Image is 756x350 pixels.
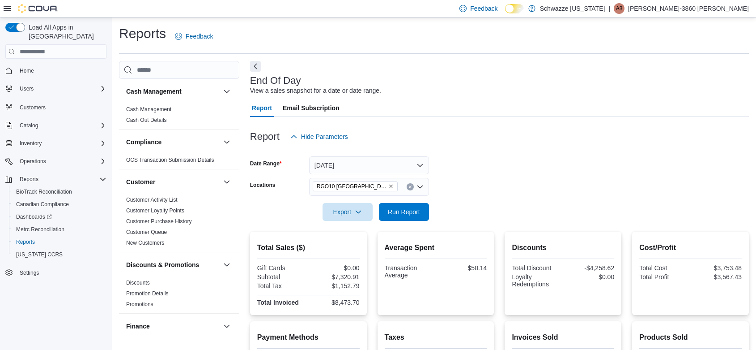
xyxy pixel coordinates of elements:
button: Finance [126,322,220,331]
a: Customers [16,102,49,113]
span: RGO10 Santa Fe [313,181,398,191]
div: Cash Management [119,104,239,129]
h2: Invoices Sold [512,332,614,343]
span: Dark Mode [505,13,505,14]
span: Run Report [388,207,420,216]
div: View a sales snapshot for a date or date range. [250,86,381,95]
h3: Discounts & Promotions [126,260,199,269]
h3: Cash Management [126,87,182,96]
label: Date Range [250,160,282,167]
div: $1,152.79 [310,282,359,290]
button: Users [2,82,110,95]
button: Operations [2,155,110,168]
span: Users [20,85,34,92]
button: [US_STATE] CCRS [9,248,110,261]
button: Next [250,61,261,72]
button: Inventory [2,137,110,150]
span: Reports [20,176,38,183]
div: Subtotal [257,273,306,281]
img: Cova [18,4,58,13]
p: | [608,3,610,14]
span: BioTrack Reconciliation [16,188,72,195]
a: Metrc Reconciliation [13,224,68,235]
button: Discounts & Promotions [221,259,232,270]
div: Gift Cards [257,264,306,272]
button: Discounts & Promotions [126,260,220,269]
span: Customer Activity List [126,196,178,203]
span: Customers [20,104,46,111]
span: GL Account Totals [126,341,169,348]
div: -$4,258.62 [565,264,614,272]
span: [US_STATE] CCRS [16,251,63,258]
a: Feedback [171,27,217,45]
span: Operations [20,158,46,165]
h1: Reports [119,25,166,43]
p: [PERSON_NAME]-3860 [PERSON_NAME] [628,3,749,14]
nav: Complex example [5,60,106,302]
button: Inventory [16,138,45,149]
span: Customer Queue [126,229,167,236]
button: Run Report [379,203,429,221]
span: Catalog [20,122,38,129]
span: Promotions [126,301,153,308]
span: Hide Parameters [301,132,348,141]
a: Cash Management [126,106,171,112]
div: Discounts & Promotions [119,277,239,313]
button: Customer [221,177,232,187]
span: Catalog [16,120,106,131]
span: Settings [20,269,39,277]
h3: Customer [126,177,155,186]
button: Metrc Reconciliation [9,223,110,236]
div: Total Tax [257,282,306,290]
span: OCS Transaction Submission Details [126,156,214,164]
button: Remove RGO10 Santa Fe from selection in this group [388,184,394,189]
span: A3 [616,3,623,14]
a: Promotions [126,301,153,307]
span: Customers [16,101,106,112]
span: Customer Loyalty Points [126,207,184,214]
span: Feedback [470,4,497,13]
button: Catalog [2,119,110,132]
h2: Taxes [385,332,487,343]
button: Export [323,203,373,221]
button: Reports [16,174,42,185]
span: Inventory [20,140,42,147]
label: Locations [250,181,276,189]
a: Promotion Details [126,290,169,297]
a: Settings [16,268,42,278]
div: Customer [119,194,239,252]
div: $0.00 [310,264,359,272]
a: [US_STATE] CCRS [13,249,66,260]
button: [DATE] [309,156,429,174]
span: Feedback [186,32,213,41]
a: OCS Transaction Submission Details [126,157,214,163]
span: Settings [16,267,106,278]
button: Catalog [16,120,42,131]
strong: Total Invoiced [257,299,299,306]
button: Compliance [126,138,220,147]
span: Operations [16,156,106,167]
span: Dashboards [16,213,52,220]
span: Reports [16,238,35,246]
a: New Customers [126,240,164,246]
h3: Report [250,131,280,142]
span: Inventory [16,138,106,149]
button: Cash Management [221,86,232,97]
a: Cash Out Details [126,117,167,123]
span: Home [20,67,34,74]
span: Customer Purchase History [126,218,192,225]
span: Users [16,83,106,94]
a: Discounts [126,280,150,286]
button: Reports [9,236,110,248]
span: Metrc Reconciliation [13,224,106,235]
button: Customer [126,177,220,186]
span: RGO10 [GEOGRAPHIC_DATA] [317,182,386,191]
button: Users [16,83,37,94]
div: $3,753.48 [692,264,742,272]
button: Reports [2,173,110,186]
button: Canadian Compliance [9,198,110,211]
div: $50.14 [437,264,487,272]
span: Email Subscription [283,99,340,117]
